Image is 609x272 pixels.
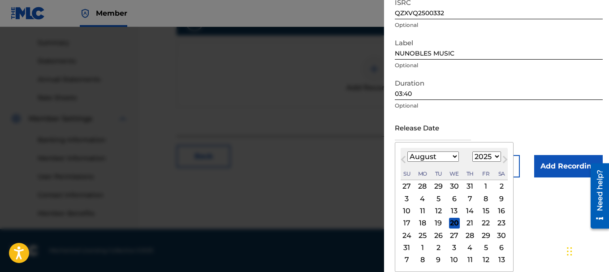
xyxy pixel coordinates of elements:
div: Choose Saturday, August 2nd, 2025 [496,181,507,192]
div: Choose Sunday, August 24th, 2025 [402,230,412,241]
div: Choose Sunday, August 10th, 2025 [402,206,412,216]
div: Choose Monday, August 25th, 2025 [417,230,428,241]
div: Choose Monday, August 4th, 2025 [417,193,428,204]
img: Top Rightsholder [80,8,91,19]
div: 드래그 [567,238,572,265]
div: Choose Thursday, September 4th, 2025 [465,242,475,253]
div: Choose Wednesday, August 6th, 2025 [449,193,460,204]
div: Sunday [402,168,412,179]
button: Next Month [498,154,512,168]
div: Choose Friday, August 22nd, 2025 [480,218,491,229]
div: 채팅 위젯 [564,229,609,272]
div: Choose Saturday, August 16th, 2025 [496,206,507,216]
div: Choose Wednesday, August 27th, 2025 [449,230,460,241]
div: Choose Sunday, September 7th, 2025 [402,255,412,265]
p: Optional [395,61,603,69]
div: Choose Thursday, September 11th, 2025 [465,255,475,265]
div: Choose Wednesday, August 20th, 2025 [449,218,460,229]
div: Choose Friday, September 5th, 2025 [480,242,491,253]
div: Choose Tuesday, August 12th, 2025 [433,206,444,216]
div: Choose Tuesday, August 26th, 2025 [433,230,444,241]
div: Choose Monday, September 1st, 2025 [417,242,428,253]
div: Choose Thursday, August 14th, 2025 [465,206,475,216]
div: Thursday [465,168,475,179]
div: Choose Tuesday, August 5th, 2025 [433,193,444,204]
div: Choose Tuesday, August 19th, 2025 [433,218,444,229]
div: Saturday [496,168,507,179]
div: Choose Tuesday, September 9th, 2025 [433,255,444,265]
p: Optional [395,102,603,110]
div: Choose Monday, September 8th, 2025 [417,255,428,265]
div: Choose Friday, August 15th, 2025 [480,206,491,216]
div: Choose Wednesday, September 10th, 2025 [449,255,460,265]
div: Month August, 2025 [401,180,508,266]
img: MLC Logo [11,7,45,20]
div: Choose Saturday, September 13th, 2025 [496,255,507,265]
span: Member [96,8,127,18]
button: Previous Month [396,154,410,168]
div: Friday [480,168,491,179]
div: Wednesday [449,168,460,179]
div: Choose Friday, September 12th, 2025 [480,255,491,265]
div: Choose Monday, August 18th, 2025 [417,218,428,229]
iframe: Chat Widget [564,229,609,272]
div: Choose Saturday, August 9th, 2025 [496,193,507,204]
div: Choose Thursday, August 28th, 2025 [465,230,475,241]
div: Choose Thursday, August 7th, 2025 [465,193,475,204]
div: Choose Sunday, August 3rd, 2025 [402,193,412,204]
div: Choose Wednesday, August 13th, 2025 [449,206,460,216]
div: Choose Monday, July 28th, 2025 [417,181,428,192]
div: Monday [417,168,428,179]
div: Choose Monday, August 11th, 2025 [417,206,428,216]
div: Choose Tuesday, July 29th, 2025 [433,181,444,192]
div: Choose Sunday, August 31st, 2025 [402,242,412,253]
div: Tuesday [433,168,444,179]
div: Choose Thursday, July 31st, 2025 [465,181,475,192]
div: Choose Friday, August 29th, 2025 [480,230,491,241]
iframe: Resource Center [584,160,609,232]
div: Choose Saturday, September 6th, 2025 [496,242,507,253]
div: Choose Sunday, August 17th, 2025 [402,218,412,229]
div: Choose Friday, August 8th, 2025 [480,193,491,204]
p: Optional [395,21,603,29]
div: Choose Wednesday, July 30th, 2025 [449,181,460,192]
div: Choose Thursday, August 21st, 2025 [465,218,475,229]
div: Choose Saturday, August 23rd, 2025 [496,218,507,229]
div: Choose Sunday, July 27th, 2025 [402,181,412,192]
div: Choose Wednesday, September 3rd, 2025 [449,242,460,253]
div: Choose Friday, August 1st, 2025 [480,181,491,192]
div: Choose Tuesday, September 2nd, 2025 [433,242,444,253]
div: Choose Date [395,142,514,272]
div: Choose Saturday, August 30th, 2025 [496,230,507,241]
